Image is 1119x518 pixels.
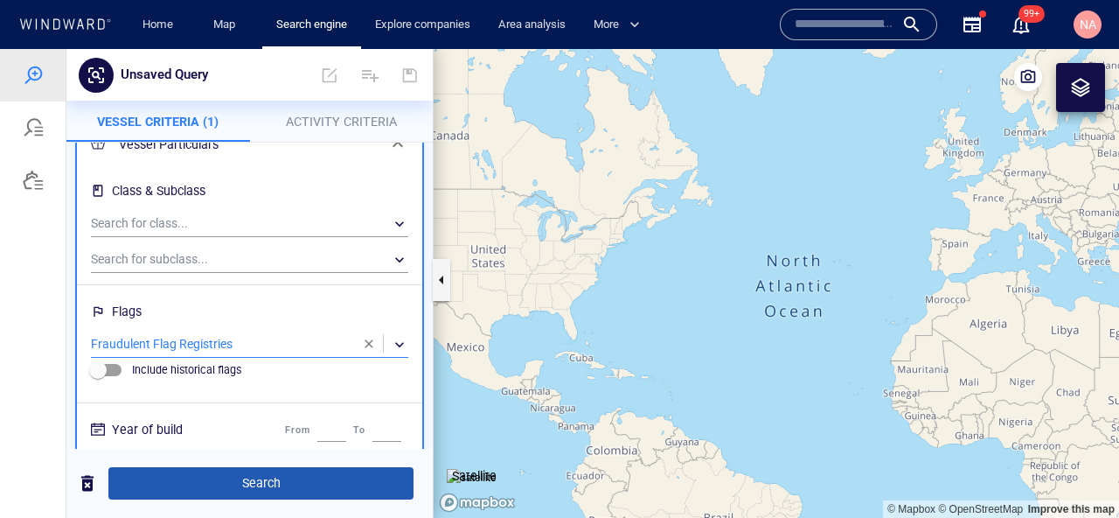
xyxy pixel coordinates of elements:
button: Search [108,418,414,451]
button: More [587,10,655,40]
div: Vessel Particulars [77,67,422,124]
div: Class & Subclass [108,128,209,157]
a: Home [136,10,180,40]
p: Include historical flags [132,313,241,329]
div: Notification center [1011,14,1032,35]
iframe: Chat [1045,439,1106,505]
div: Flags [108,248,145,277]
button: 99+ [1000,3,1042,45]
a: Mapbox logo [439,444,516,464]
a: Mapbox [887,454,935,466]
span: Search [122,423,400,445]
div: Year of build [108,367,186,395]
button: Map [199,10,255,40]
button: Unsaved Query [114,10,215,43]
a: Map feedback [1028,454,1115,466]
a: Map [206,10,248,40]
a: OpenStreetMap [938,454,1023,466]
a: Area analysis [491,10,573,40]
a: Search engine [269,10,354,40]
span: From [285,375,310,387]
a: Explore companies [368,10,477,40]
span: NA [1080,17,1096,31]
span: Edit [310,5,349,47]
p: Unsaved Query [121,15,208,38]
span: Vessel Criteria (1) [97,66,219,80]
span: 99+ [1018,5,1045,23]
button: Home [129,10,185,40]
button: NA [1070,7,1105,42]
img: satellite [447,420,497,437]
span: More [594,15,640,35]
span: Activity Criteria [286,66,397,80]
h6: Vessel Particulars [119,85,377,107]
p: Satellite [452,416,497,437]
span: To [353,375,365,387]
